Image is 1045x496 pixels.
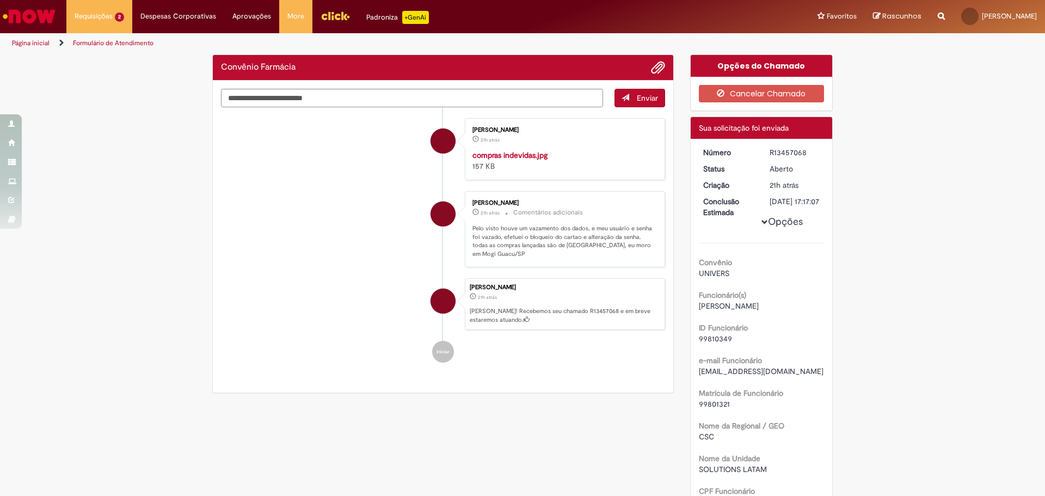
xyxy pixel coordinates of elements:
b: Funcionário(s) [699,290,746,300]
span: [PERSON_NAME] [982,11,1037,21]
time: 28/08/2025 11:17:04 [770,180,798,190]
span: More [287,11,304,22]
a: compras indevidas.jpg [472,150,548,160]
span: Sua solicitação foi enviada [699,123,789,133]
span: Aprovações [232,11,271,22]
span: Favoritos [827,11,857,22]
span: 21h atrás [478,294,497,301]
small: Comentários adicionais [513,208,583,217]
span: CSC [699,432,714,442]
time: 28/08/2025 11:27:11 [481,210,500,216]
span: 99801321 [699,399,730,409]
time: 28/08/2025 11:33:04 [481,137,500,143]
p: +GenAi [402,11,429,24]
b: e-mail Funcionário [699,356,762,365]
li: Alef Henrique dos Santos [221,278,665,330]
div: [PERSON_NAME] [472,200,654,206]
a: Página inicial [12,39,50,47]
div: 28/08/2025 11:17:04 [770,180,820,191]
div: 157 KB [472,150,654,172]
b: CPF Funcionário [699,486,755,496]
dt: Conclusão Estimada [695,196,762,218]
b: Nome da Regional / GEO [699,421,784,431]
button: Adicionar anexos [651,60,665,75]
a: Formulário de Atendimento [73,39,153,47]
p: [PERSON_NAME]! Recebemos seu chamado R13457068 e em breve estaremos atuando. [470,307,659,324]
div: Alef Henrique dos Santos [431,289,456,314]
span: 99810349 [699,334,732,344]
div: Opções do Chamado [691,55,833,77]
b: Convênio [699,258,732,267]
span: Enviar [637,93,658,103]
ul: Trilhas de página [8,33,689,53]
time: 28/08/2025 11:17:04 [478,294,497,301]
span: 21h atrás [770,180,798,190]
span: Rascunhos [882,11,921,21]
div: [DATE] 17:17:07 [770,196,820,207]
span: 21h atrás [481,137,500,143]
span: [PERSON_NAME] [699,301,759,311]
div: Alef Henrique dos Santos [431,128,456,154]
div: Aberto [770,163,820,174]
span: [EMAIL_ADDRESS][DOMAIN_NAME] [699,366,823,376]
div: R13457068 [770,147,820,158]
b: Nome da Unidade [699,454,760,463]
span: SOLUTIONS LATAM [699,464,767,474]
div: Alef Henrique dos Santos [431,201,456,226]
span: Requisições [75,11,113,22]
span: UNIVERS [699,268,729,278]
textarea: Digite sua mensagem aqui... [221,89,603,107]
p: Pelo visto houve um vazamento dos dados, e meu usuário e senha foi vazado, efetuei o bloqueio do ... [472,224,654,259]
span: 2 [115,13,124,22]
a: Rascunhos [873,11,921,22]
dt: Número [695,147,762,158]
span: Despesas Corporativas [140,11,216,22]
b: ID Funcionário [699,323,748,333]
button: Cancelar Chamado [699,85,825,102]
div: Padroniza [366,11,429,24]
b: Matrícula de Funcionário [699,388,783,398]
div: [PERSON_NAME] [470,284,659,291]
div: [PERSON_NAME] [472,127,654,133]
dt: Criação [695,180,762,191]
span: 21h atrás [481,210,500,216]
dt: Status [695,163,762,174]
button: Enviar [614,89,665,107]
ul: Histórico de tíquete [221,107,665,374]
h2: Convênio Farmácia Histórico de tíquete [221,63,296,72]
img: click_logo_yellow_360x200.png [321,8,350,24]
img: ServiceNow [1,5,57,27]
